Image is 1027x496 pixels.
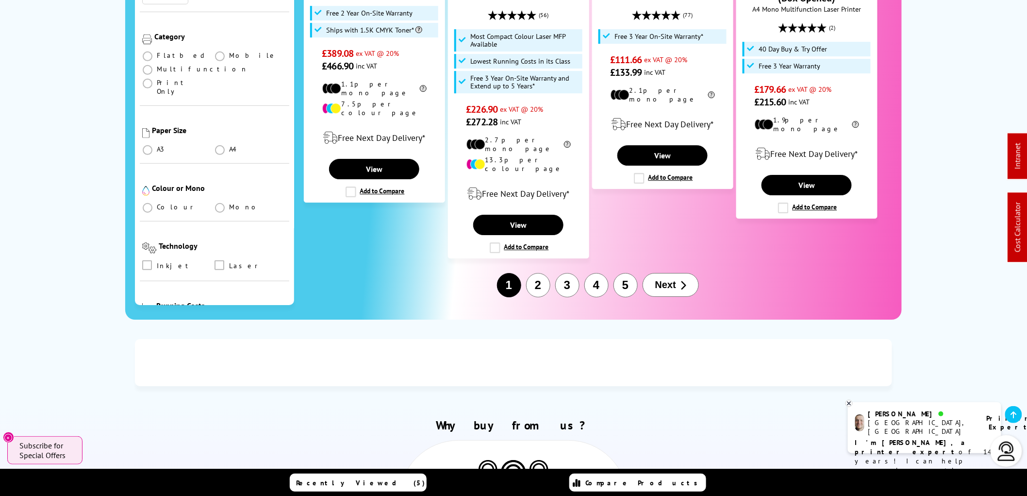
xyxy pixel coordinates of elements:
span: Multifunction [157,65,248,73]
a: Intranet [1013,143,1023,170]
span: Free 2 Year On-Site Warranty [326,9,413,17]
span: £111.66 [611,53,642,66]
span: £226.90 [466,103,498,116]
img: ashley-livechat.png [855,414,864,431]
a: View [762,175,852,195]
img: Colour or Mono [142,186,149,196]
span: Free 3 Year Warranty [759,62,820,70]
span: Free 3 Year On-Site Warranty* [614,33,703,40]
img: Printer Experts [528,460,550,485]
div: modal_delivery [742,140,872,168]
span: Mono [229,203,261,211]
div: Technology [159,241,287,251]
span: £133.99 [611,66,642,79]
button: 5 [613,273,638,297]
span: ex VAT @ 20% [788,85,831,94]
span: Flatbed [157,51,208,60]
div: Running Costs [156,301,287,310]
li: 7.5p per colour page [322,100,427,117]
div: modal_delivery [453,180,584,207]
b: I'm [PERSON_NAME], a printer expert [855,438,968,456]
span: (77) [683,6,693,24]
a: Cost Calculator [1013,203,1023,253]
span: inc VAT [644,68,665,77]
span: Free 3 Year On-Site Warranty and Extend up to 5 Years* [470,74,580,90]
span: Laser [229,260,262,271]
div: Paper Size [152,125,287,135]
a: View [617,145,708,166]
span: Next [655,279,676,291]
div: modal_delivery [597,111,728,138]
div: Colour or Mono [152,183,287,193]
a: Recently Viewed (5) [290,474,427,492]
li: 1.1p per mono page [322,80,427,97]
span: £389.08 [322,47,354,60]
img: Category [142,34,152,44]
img: Printer Experts [477,460,499,485]
span: Recently Viewed (5) [296,479,425,487]
span: A4 [229,145,238,154]
li: 13.3p per colour page [466,155,571,173]
span: Compare Products [585,479,703,487]
span: ex VAT @ 20% [500,104,543,114]
label: Add to Compare [634,173,693,184]
span: A4 Mono Multifunction Laser Printer [742,4,872,14]
img: Running Costs [142,303,154,313]
button: Next [643,273,699,297]
img: user-headset-light.svg [997,442,1016,461]
span: Most Compact Colour Laser MFP Available [470,33,580,48]
div: Category [154,32,287,41]
img: Paper Size [142,128,149,138]
h2: Why buy from us? [156,418,871,433]
p: of 14 years! I can help you choose the right product [855,438,994,484]
span: (2) [829,18,835,37]
a: View [329,159,419,179]
span: (56) [539,6,549,24]
span: inc VAT [356,61,377,70]
span: £272.28 [466,116,498,128]
button: 4 [584,273,609,297]
button: 2 [526,273,550,297]
li: 2.7p per mono page [466,136,571,153]
img: Technology [142,242,156,254]
a: Compare Products [569,474,706,492]
span: 40 Day Buy & Try Offer [759,45,827,53]
div: [PERSON_NAME] [868,410,975,418]
span: Colour [157,203,197,211]
li: 1.9p per mono page [755,116,859,133]
a: View [473,215,563,235]
span: £466.90 [322,60,354,72]
span: inc VAT [788,97,810,106]
label: Add to Compare [490,242,549,253]
span: Print Only [157,78,215,96]
img: Printer Experts [499,460,528,494]
span: inc VAT [500,117,521,126]
button: 3 [555,273,580,297]
label: Add to Compare [778,203,837,213]
label: Add to Compare [346,187,405,197]
span: Ships with 1.5K CMYK Toner* [326,26,422,34]
div: [GEOGRAPHIC_DATA], [GEOGRAPHIC_DATA] [868,418,975,436]
span: Lowest Running Costs in its Class [470,57,570,65]
span: Mobile [229,51,277,60]
span: ex VAT @ 20% [356,49,399,58]
li: 2.1p per mono page [611,86,715,103]
span: Subscribe for Special Offers [19,441,73,460]
div: modal_delivery [309,124,440,152]
span: A3 [157,145,166,154]
span: ex VAT @ 20% [644,55,687,64]
button: Close [3,432,14,443]
span: £215.60 [755,96,786,108]
span: £179.66 [755,83,786,96]
span: Inkjet [157,260,193,271]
